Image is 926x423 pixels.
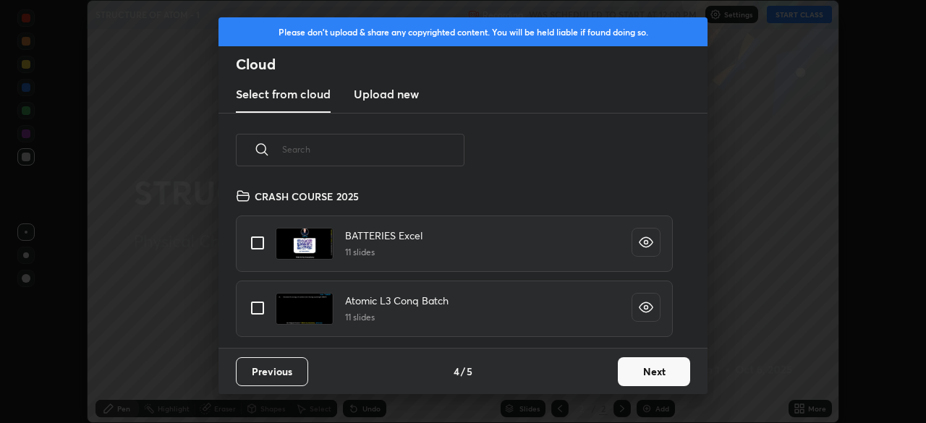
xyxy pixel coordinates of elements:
h5: 11 slides [345,246,422,259]
img: 17592868404C9SOT.pdf [276,293,334,325]
h4: Atomic L3 Conq Batch [345,293,449,308]
h4: 5 [467,364,472,379]
button: Next [618,357,690,386]
h3: Select from cloud [236,85,331,103]
h4: 4 [454,364,459,379]
div: Please don't upload & share any copyrighted content. You will be held liable if found doing so. [218,17,708,46]
h2: Cloud [236,55,708,74]
button: Previous [236,357,308,386]
h3: Upload new [354,85,419,103]
h4: / [461,364,465,379]
input: Search [282,119,464,180]
img: 1759139287H6DV63.pdf [276,228,334,260]
h4: BATTERIES Excel [345,228,422,243]
h5: 11 slides [345,311,449,324]
h4: CRASH COURSE 2025 [255,189,359,204]
div: grid [218,183,690,348]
